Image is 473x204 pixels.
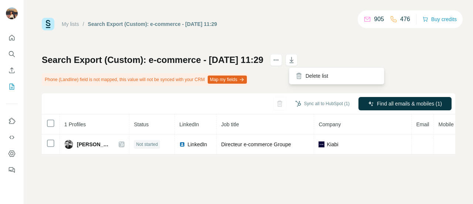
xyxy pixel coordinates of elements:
[64,140,73,149] img: Avatar
[83,20,84,28] li: /
[187,141,207,148] span: LinkedIn
[374,15,384,24] p: 905
[136,141,158,148] span: Not started
[400,15,410,24] p: 476
[6,7,18,19] img: Avatar
[179,121,199,127] span: LinkedIn
[62,21,79,27] a: My lists
[208,76,247,84] button: Map my fields
[290,98,355,109] button: Sync all to HubSpot (1)
[42,54,263,66] h1: Search Export (Custom): e-commerce - [DATE] 11:29
[319,121,341,127] span: Company
[319,141,324,147] img: company-logo
[6,64,18,77] button: Enrich CSV
[422,14,457,24] button: Buy credits
[438,121,453,127] span: Mobile
[77,141,111,148] span: [PERSON_NAME]
[42,18,54,30] img: Surfe Logo
[358,97,452,110] button: Find all emails & mobiles (1)
[88,20,217,28] div: Search Export (Custom): e-commerce - [DATE] 11:29
[6,114,18,128] button: Use Surfe on LinkedIn
[221,121,239,127] span: Job title
[6,163,18,177] button: Feedback
[291,69,382,83] div: Delete list
[6,47,18,61] button: Search
[42,73,248,86] div: Phone (Landline) field is not mapped, this value will not be synced with your CRM
[134,121,149,127] span: Status
[6,147,18,160] button: Dashboard
[416,121,429,127] span: Email
[6,80,18,93] button: My lists
[377,100,442,107] span: Find all emails & mobiles (1)
[179,141,185,147] img: LinkedIn logo
[270,54,282,66] button: actions
[221,141,291,147] span: Directeur e-commerce Groupe
[327,141,338,148] span: Kiabi
[6,31,18,44] button: Quick start
[6,131,18,144] button: Use Surfe API
[64,121,86,127] span: 1 Profiles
